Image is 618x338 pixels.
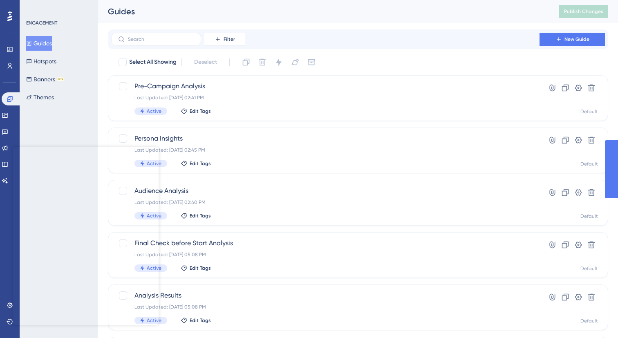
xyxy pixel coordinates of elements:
span: Edit Tags [190,265,211,271]
button: Publish Changes [559,5,608,18]
div: Default [580,318,598,324]
div: Last Updated: [DATE] 02:45 PM [134,147,516,153]
button: New Guide [540,33,605,46]
iframe: UserGuiding AI Assistant Launcher [584,306,608,330]
div: Guides [108,6,539,17]
span: Active [147,108,161,114]
span: Select All Showing [129,57,177,67]
span: New Guide [564,36,589,43]
button: Deselect [187,55,224,69]
button: Hotspots [26,54,56,69]
button: BannersBETA [26,72,64,87]
span: Final Check before Start Analysis [134,238,516,248]
div: Default [580,161,598,167]
div: Last Updated: [DATE] 05:08 PM [134,304,516,310]
div: Last Updated: [DATE] 02:41 PM [134,94,516,101]
button: Edit Tags [181,265,211,271]
div: Last Updated: [DATE] 05:08 PM [134,251,516,258]
button: Edit Tags [181,160,211,167]
span: Publish Changes [564,8,603,15]
div: BETA [57,77,64,81]
span: Deselect [194,57,217,67]
button: Guides [26,36,52,51]
span: Filter [224,36,235,43]
span: Edit Tags [190,213,211,219]
span: Edit Tags [190,108,211,114]
span: Analysis Results [134,291,516,300]
input: Search [128,36,194,42]
button: Edit Tags [181,108,211,114]
span: Pre-Campaign Analysis [134,81,516,91]
div: Default [580,108,598,115]
div: Last Updated: [DATE] 02:40 PM [134,199,516,206]
div: ENGAGEMENT [26,20,57,26]
div: Default [580,265,598,272]
span: Persona Insights [134,134,516,143]
button: Edit Tags [181,317,211,324]
button: Filter [204,33,245,46]
span: Edit Tags [190,160,211,167]
span: Edit Tags [190,317,211,324]
button: Themes [26,90,54,105]
div: Default [580,213,598,219]
span: Audience Analysis [134,186,516,196]
button: Edit Tags [181,213,211,219]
